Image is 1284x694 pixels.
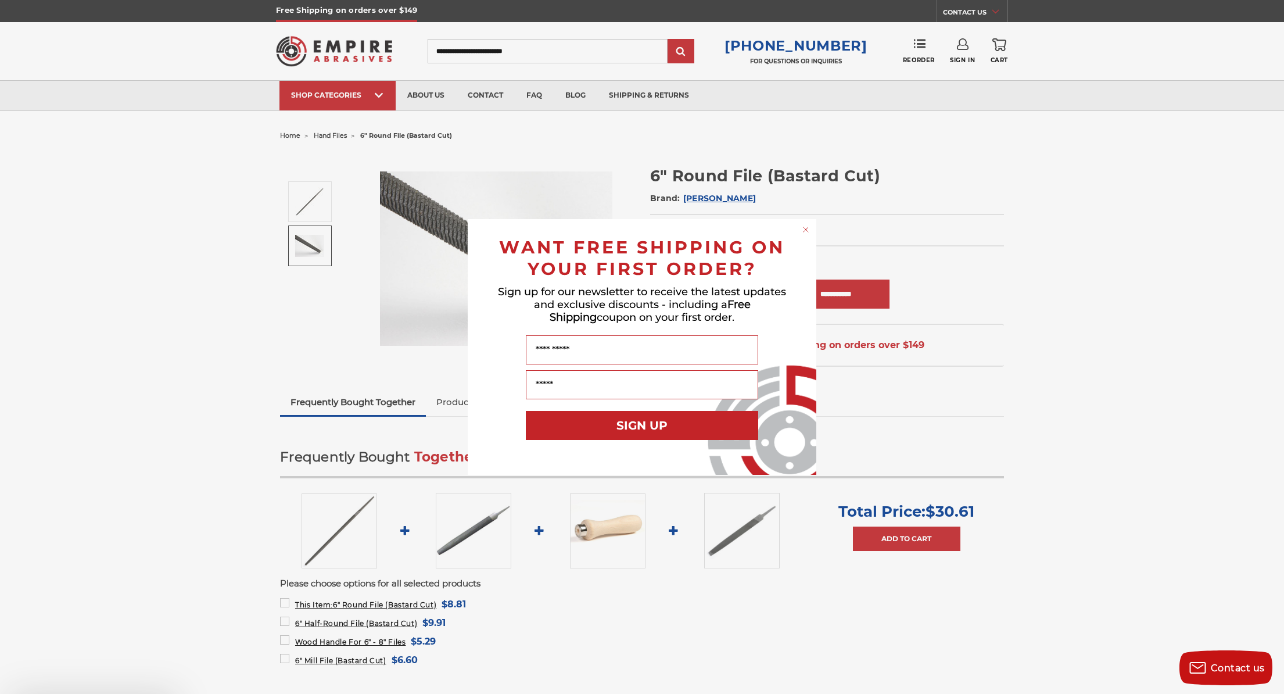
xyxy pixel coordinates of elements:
[526,411,758,440] button: SIGN UP
[550,298,751,324] span: Free Shipping
[499,237,785,280] span: WANT FREE SHIPPING ON YOUR FIRST ORDER?
[498,285,786,324] span: Sign up for our newsletter to receive the latest updates and exclusive discounts - including a co...
[800,224,812,235] button: Close dialog
[1211,663,1265,674] span: Contact us
[1179,650,1272,685] button: Contact us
